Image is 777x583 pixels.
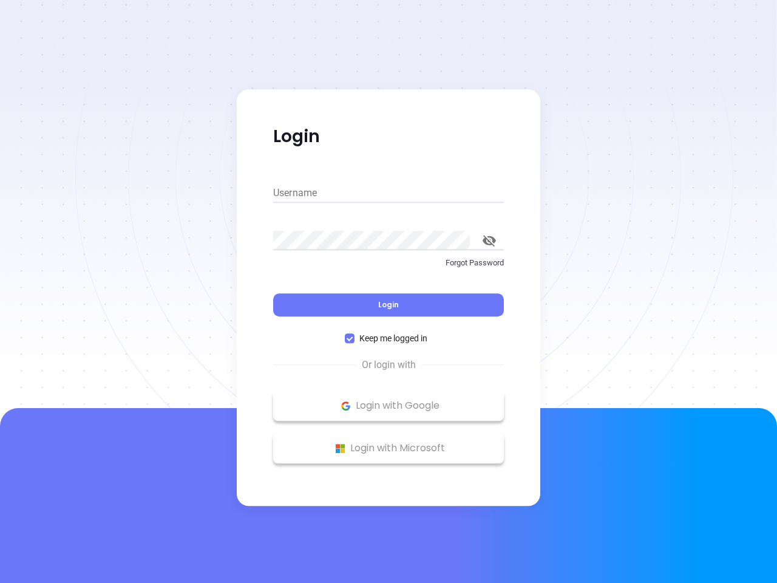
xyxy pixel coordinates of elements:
span: Or login with [356,358,422,372]
a: Forgot Password [273,257,504,279]
button: Login [273,293,504,316]
span: Login [378,299,399,310]
p: Login with Google [279,397,498,415]
p: Login with Microsoft [279,439,498,457]
p: Forgot Password [273,257,504,269]
p: Login [273,126,504,148]
span: Keep me logged in [355,332,432,345]
button: Google Logo Login with Google [273,390,504,421]
button: toggle password visibility [475,226,504,255]
img: Google Logo [338,398,353,414]
img: Microsoft Logo [333,441,348,456]
button: Microsoft Logo Login with Microsoft [273,433,504,463]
